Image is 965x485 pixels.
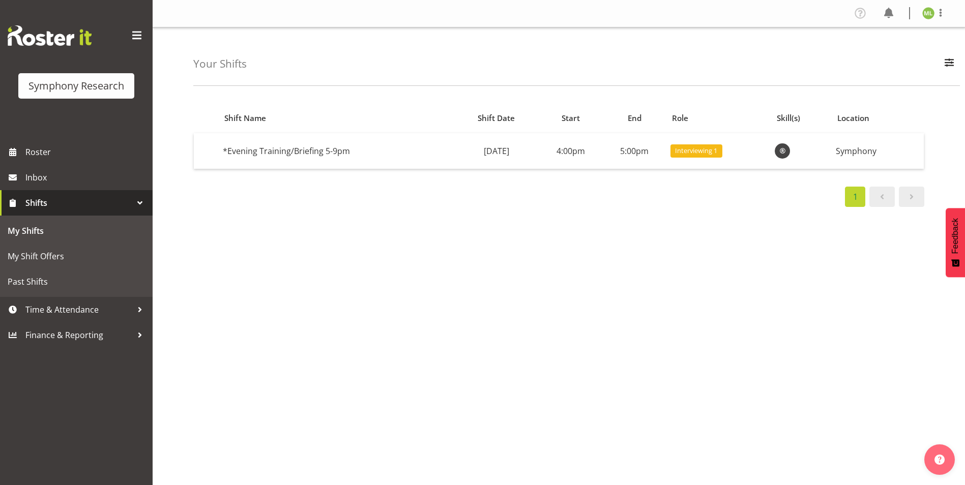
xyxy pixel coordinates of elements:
span: Shift Name [224,112,266,124]
a: My Shift Offers [3,244,150,269]
span: Finance & Reporting [25,327,132,343]
td: [DATE] [454,133,539,169]
span: Roster [25,144,148,160]
div: Symphony Research [28,78,124,94]
td: *Evening Training/Briefing 5-9pm [219,133,454,169]
span: Inbox [25,170,148,185]
span: Feedback [951,218,960,254]
td: 4:00pm [539,133,602,169]
td: 5:00pm [602,133,666,169]
span: Start [562,112,580,124]
td: Symphony [832,133,924,169]
img: help-xxl-2.png [934,454,945,465]
a: Past Shifts [3,269,150,294]
span: Shift Date [478,112,515,124]
span: End [628,112,641,124]
h4: Your Shifts [193,58,247,70]
a: My Shifts [3,218,150,244]
span: Interviewing 1 [675,146,717,156]
button: Feedback - Show survey [946,208,965,277]
img: Rosterit website logo [8,25,92,46]
img: melissa-lategan11925.jpg [922,7,934,19]
span: Time & Attendance [25,302,132,317]
span: My Shift Offers [8,249,145,264]
span: My Shifts [8,223,145,238]
span: Past Shifts [8,274,145,289]
span: Skill(s) [777,112,800,124]
span: Shifts [25,195,132,210]
button: Filter Employees [939,53,960,75]
span: Role [672,112,688,124]
span: Location [837,112,869,124]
